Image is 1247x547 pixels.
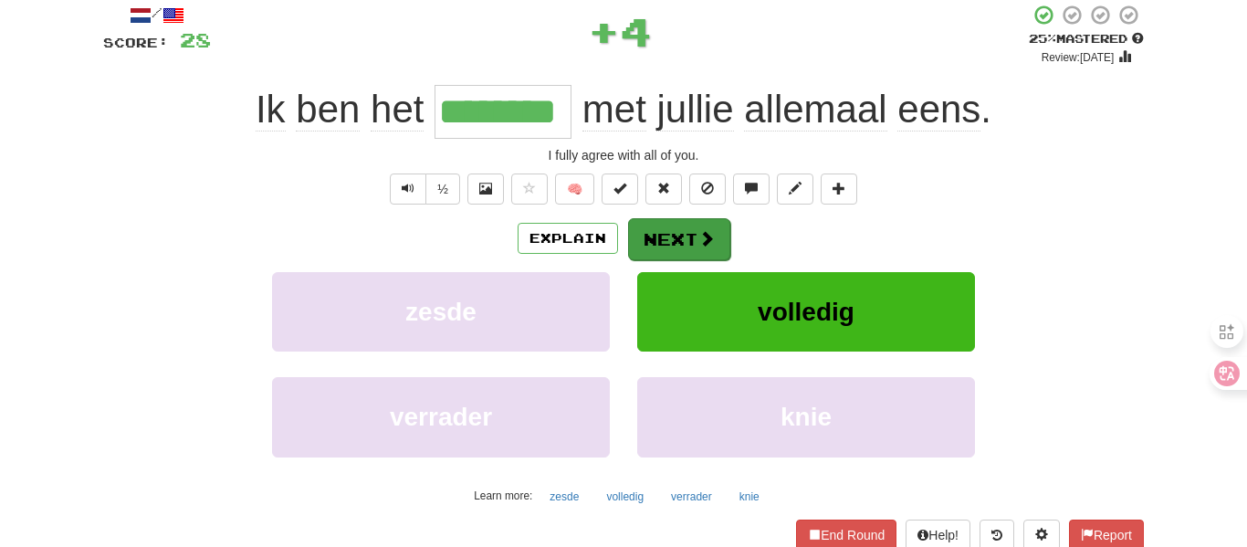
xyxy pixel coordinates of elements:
small: Learn more: [474,489,532,502]
button: Next [628,218,730,260]
button: 🧠 [555,174,594,205]
div: / [103,4,211,26]
button: Ignore sentence (alt+i) [689,174,726,205]
button: knie [729,483,770,510]
button: Discuss sentence (alt+u) [733,174,770,205]
span: knie [781,403,832,431]
button: volledig [637,272,975,352]
button: verrader [272,377,610,457]
span: 28 [180,28,211,51]
span: zesde [405,298,477,326]
div: Mastered [1029,31,1144,47]
button: Reset to 0% Mastered (alt+r) [645,174,682,205]
button: volledig [596,483,654,510]
button: Add to collection (alt+a) [821,174,857,205]
span: 4 [620,8,652,54]
button: zesde [540,483,589,510]
span: eens [897,88,980,131]
button: Favorite sentence (alt+f) [511,174,548,205]
button: verrader [661,483,722,510]
span: . [571,88,991,131]
span: 25 % [1029,31,1056,46]
span: Score: [103,35,169,50]
span: ben [296,88,360,131]
button: Set this sentence to 100% Mastered (alt+m) [602,174,638,205]
button: Show image (alt+x) [467,174,504,205]
button: Play sentence audio (ctl+space) [390,174,426,205]
div: Text-to-speech controls [386,174,460,205]
small: Review: [DATE] [1042,51,1115,64]
button: ½ [425,174,460,205]
span: verrader [390,403,492,431]
button: Explain [518,223,618,254]
span: allemaal [744,88,886,131]
div: I fully agree with all of you. [103,146,1144,164]
span: volledig [758,298,854,326]
span: het [371,88,424,131]
span: jullie [656,88,733,131]
button: Edit sentence (alt+d) [777,174,813,205]
button: knie [637,377,975,457]
button: zesde [272,272,610,352]
span: Ik [256,88,286,131]
span: met [582,88,646,131]
span: + [588,4,620,58]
